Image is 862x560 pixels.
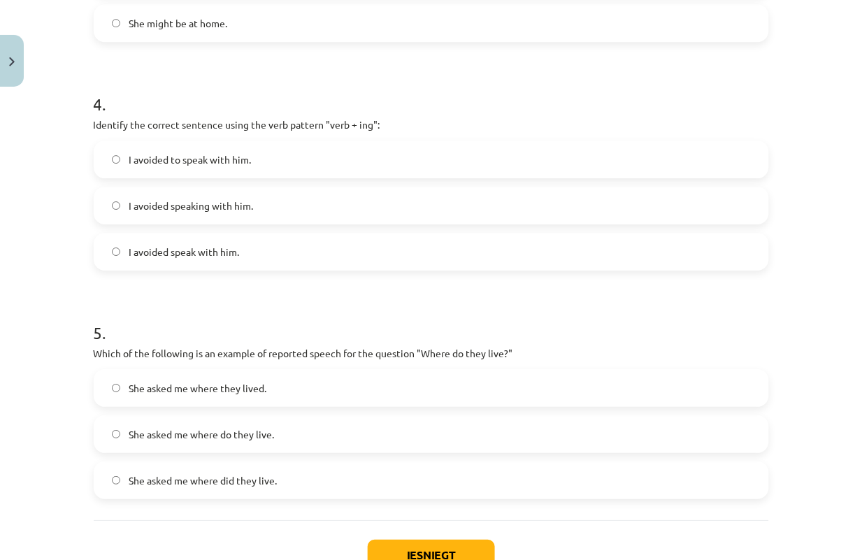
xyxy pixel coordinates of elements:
[112,155,121,164] input: I avoided to speak with him.
[129,473,277,488] span: She asked me where did they live.
[112,19,121,28] input: She might be at home.
[112,247,121,257] input: I avoided speak with him.
[112,201,121,210] input: I avoided speaking with him.
[129,199,253,213] span: I avoided speaking with him.
[129,381,266,396] span: She asked me where they lived.
[94,346,769,361] p: Which of the following is an example of reported speech for the question "Where do they live?"
[129,245,239,259] span: I avoided speak with him.
[9,57,15,66] img: icon-close-lesson-0947bae3869378f0d4975bcd49f059093ad1ed9edebbc8119c70593378902aed.svg
[112,384,121,393] input: She asked me where they lived.
[94,299,769,342] h1: 5 .
[112,476,121,485] input: She asked me where did they live.
[94,117,769,132] p: Identify the correct sentence using the verb pattern "verb + ing":
[112,430,121,439] input: She asked me where do they live.
[129,152,251,167] span: I avoided to speak with him.
[129,427,274,442] span: She asked me where do they live.
[94,70,769,113] h1: 4 .
[129,16,227,31] span: She might be at home.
